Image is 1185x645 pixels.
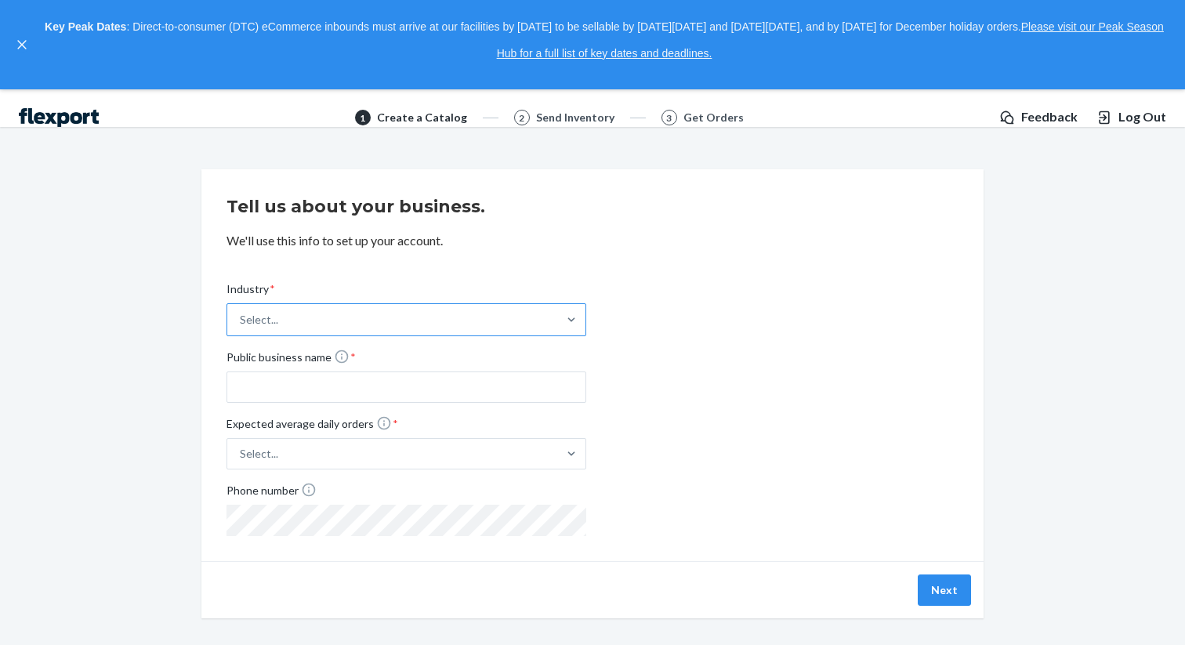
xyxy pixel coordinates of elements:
[683,110,744,125] div: Get Orders
[38,14,1171,67] p: : Direct-to-consumer (DTC) eCommerce inbounds must arrive at our facilities by [DATE] to be sella...
[226,371,586,403] input: Public business name *
[536,110,614,125] div: Send Inventory
[666,111,672,125] span: 3
[377,110,467,125] div: Create a Catalog
[240,446,278,462] div: Select...
[1096,108,1166,126] button: Log Out
[226,415,398,438] span: Expected average daily orders
[226,232,959,250] p: We'll use this info to set up your account.
[226,281,275,303] span: Industry
[497,20,1164,60] a: Please visit our Peak Season Hub for a full list of key dates and deadlines.
[1118,108,1166,126] span: Log Out
[226,194,959,219] h2: Tell us about your business.
[226,349,356,371] span: Public business name
[918,574,971,606] button: Next
[519,111,524,125] span: 2
[226,482,317,505] span: Phone number
[240,312,278,328] div: Select...
[45,20,126,33] strong: Key Peak Dates
[999,108,1078,126] a: Feedback
[14,37,30,53] button: close,
[1021,108,1078,126] span: Feedback
[19,108,99,127] img: Flexport logo
[360,111,365,125] span: 1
